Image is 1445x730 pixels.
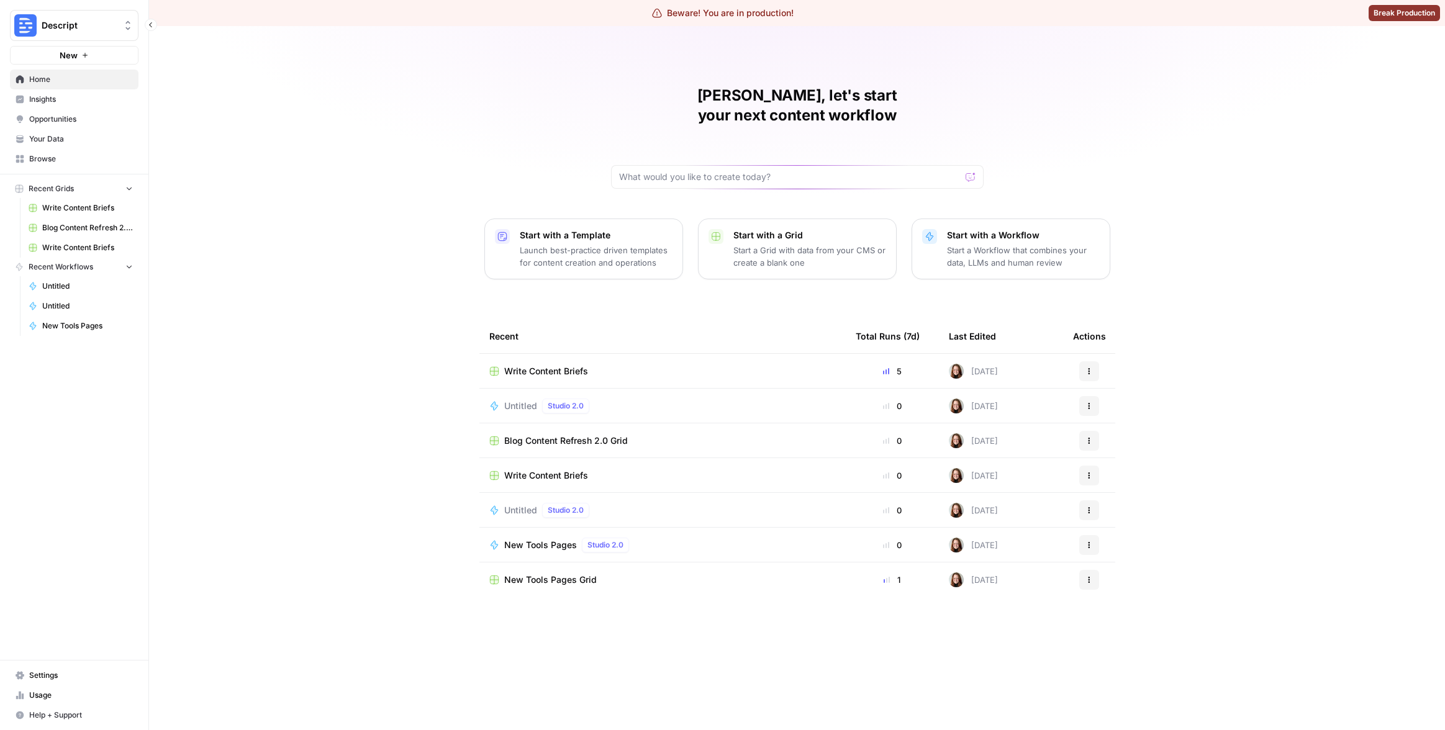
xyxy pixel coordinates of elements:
[10,685,138,705] a: Usage
[733,229,886,241] p: Start with a Grid
[947,229,1100,241] p: Start with a Workflow
[10,129,138,149] a: Your Data
[29,114,133,125] span: Opportunities
[949,399,964,413] img: 0k8zhtdhn4dx5h2gz1j2dolpxp0q
[504,504,537,516] span: Untitled
[489,574,836,586] a: New Tools Pages Grid
[949,503,964,518] img: 0k8zhtdhn4dx5h2gz1j2dolpxp0q
[949,433,964,448] img: 0k8zhtdhn4dx5h2gz1j2dolpxp0q
[484,219,683,279] button: Start with a TemplateLaunch best-practice driven templates for content creation and operations
[42,242,133,253] span: Write Content Briefs
[856,400,929,412] div: 0
[29,133,133,145] span: Your Data
[42,300,133,312] span: Untitled
[29,690,133,701] span: Usage
[949,572,964,587] img: 0k8zhtdhn4dx5h2gz1j2dolpxp0q
[10,89,138,109] a: Insights
[42,202,133,214] span: Write Content Briefs
[949,319,996,353] div: Last Edited
[504,539,577,551] span: New Tools Pages
[42,320,133,331] span: New Tools Pages
[23,198,138,218] a: Write Content Briefs
[949,538,964,552] img: 0k8zhtdhn4dx5h2gz1j2dolpxp0q
[29,94,133,105] span: Insights
[10,10,138,41] button: Workspace: Descript
[856,574,929,586] div: 1
[949,364,964,379] img: 0k8zhtdhn4dx5h2gz1j2dolpxp0q
[23,238,138,258] a: Write Content Briefs
[29,153,133,164] span: Browse
[23,316,138,336] a: New Tools Pages
[856,539,929,551] div: 0
[947,244,1100,269] p: Start a Workflow that combines your data, LLMs and human review
[856,365,929,377] div: 5
[1073,319,1106,353] div: Actions
[949,468,998,483] div: [DATE]
[29,670,133,681] span: Settings
[619,171,961,183] input: What would you like to create today?
[856,469,929,482] div: 0
[504,469,588,482] span: Write Content Briefs
[10,46,138,65] button: New
[504,400,537,412] span: Untitled
[10,705,138,725] button: Help + Support
[10,258,138,276] button: Recent Workflows
[29,74,133,85] span: Home
[949,433,998,448] div: [DATE]
[912,219,1110,279] button: Start with a WorkflowStart a Workflow that combines your data, LLMs and human review
[10,109,138,129] a: Opportunities
[520,229,673,241] p: Start with a Template
[29,710,133,721] span: Help + Support
[548,400,584,412] span: Studio 2.0
[548,505,584,516] span: Studio 2.0
[10,179,138,198] button: Recent Grids
[29,183,74,194] span: Recent Grids
[504,435,628,447] span: Blog Content Refresh 2.0 Grid
[504,365,588,377] span: Write Content Briefs
[520,244,673,269] p: Launch best-practice driven templates for content creation and operations
[489,538,836,552] a: New Tools PagesStudio 2.0
[23,218,138,238] a: Blog Content Refresh 2.0 Grid
[949,399,998,413] div: [DATE]
[23,276,138,296] a: Untitled
[587,539,623,551] span: Studio 2.0
[14,14,37,37] img: Descript Logo
[489,319,836,353] div: Recent
[733,244,886,269] p: Start a Grid with data from your CMS or create a blank one
[60,49,78,61] span: New
[489,399,836,413] a: UntitledStudio 2.0
[1374,7,1435,19] span: Break Production
[489,469,836,482] a: Write Content Briefs
[10,149,138,169] a: Browse
[949,572,998,587] div: [DATE]
[949,364,998,379] div: [DATE]
[42,281,133,292] span: Untitled
[489,435,836,447] a: Blog Content Refresh 2.0 Grid
[10,70,138,89] a: Home
[856,504,929,516] div: 0
[42,222,133,233] span: Blog Content Refresh 2.0 Grid
[10,665,138,685] a: Settings
[856,319,920,353] div: Total Runs (7d)
[489,365,836,377] a: Write Content Briefs
[42,19,117,32] span: Descript
[949,468,964,483] img: 0k8zhtdhn4dx5h2gz1j2dolpxp0q
[504,574,597,586] span: New Tools Pages Grid
[698,219,897,279] button: Start with a GridStart a Grid with data from your CMS or create a blank one
[23,296,138,316] a: Untitled
[856,435,929,447] div: 0
[949,538,998,552] div: [DATE]
[489,503,836,518] a: UntitledStudio 2.0
[611,86,984,125] h1: [PERSON_NAME], let's start your next content workflow
[29,261,93,273] span: Recent Workflows
[1369,5,1440,21] button: Break Production
[652,7,794,19] div: Beware! You are in production!
[949,503,998,518] div: [DATE]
